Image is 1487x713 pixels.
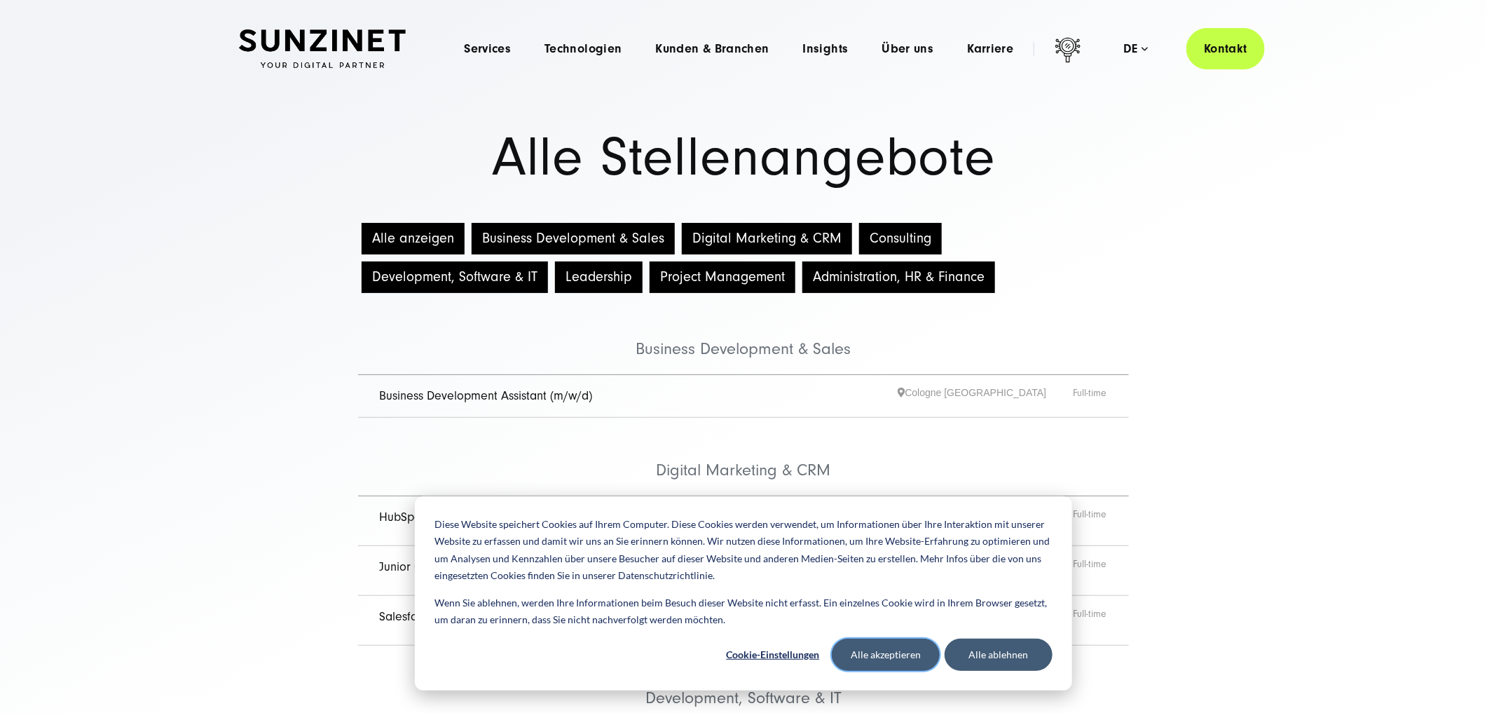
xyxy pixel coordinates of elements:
button: Project Management [650,262,795,293]
button: Consulting [859,223,942,254]
button: Alle akzeptieren [832,639,940,671]
a: Salesforce Consultant (m/w/d) mit Fokus auf Marketing Cloud [379,609,704,624]
div: de [1123,42,1148,56]
p: Wenn Sie ablehnen, werden Ihre Informationen beim Besuch dieser Website nicht erfasst. Ein einzel... [434,595,1053,629]
a: Insights [803,42,849,56]
a: Business Development Assistant (m/w/d) [379,388,592,403]
a: Services [464,42,511,56]
button: Digital Marketing & CRM [682,223,852,254]
span: Full-time [1073,386,1108,407]
img: SUNZINET Full Service Digital Agentur [239,29,406,69]
a: Karriere [967,42,1013,56]
span: Full-time [1073,557,1108,585]
p: Diese Website speichert Cookies auf Ihrem Computer. Diese Cookies werden verwendet, um Informatio... [434,516,1053,585]
a: Junior Copywriter (m/w/d) [379,559,517,574]
button: Business Development & Sales [472,223,675,254]
a: HubSpot Consultant (m/w/d) [379,510,529,524]
h1: Alle Stellenangebote [239,131,1248,184]
a: Kunden & Branchen [656,42,769,56]
button: Administration, HR & Finance [802,262,995,293]
span: Full-time [1073,507,1108,535]
button: Alle ablehnen [945,639,1053,671]
button: Cookie-Einstellungen [719,639,827,671]
div: Cookie banner [415,496,1072,691]
span: Full-time [1073,606,1108,634]
a: Über uns [882,42,934,56]
a: Kontakt [1186,28,1265,69]
li: Business Development & Sales [358,297,1129,375]
button: Leadership [555,262,643,293]
button: Alle anzeigen [362,223,465,254]
button: Development, Software & IT [362,262,548,293]
span: Cologne [GEOGRAPHIC_DATA] [898,386,1073,407]
a: Technologien [544,42,622,56]
li: Digital Marketing & CRM [358,418,1129,496]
